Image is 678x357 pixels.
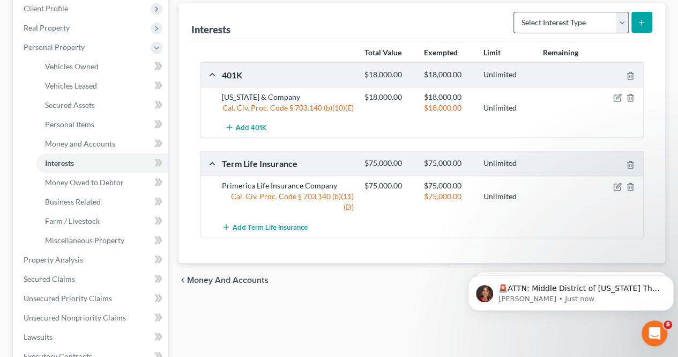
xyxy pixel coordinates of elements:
[15,269,168,289] a: Secured Claims
[36,76,168,96] a: Vehicles Leased
[217,92,359,103] div: [US_STATE] & Company
[36,173,168,192] a: Money Owed to Debtor
[464,253,678,328] iframe: Intercom notifications message
[24,4,68,13] span: Client Profile
[217,103,359,113] div: Cal. Civ. Proc. Code § 703.140 (b)(10)(E)
[419,158,478,169] div: $75,000.00
[15,250,168,269] a: Property Analysis
[419,103,478,113] div: $18,000.00
[45,81,97,90] span: Vehicles Leased
[24,332,53,341] span: Lawsuits
[15,327,168,347] a: Lawsuits
[15,308,168,327] a: Unsecured Nonpriority Claims
[478,70,538,80] div: Unlimited
[45,100,95,110] span: Secured Assets
[178,276,269,285] button: chevron_left Money and Accounts
[36,154,168,173] a: Interests
[359,70,419,80] div: $18,000.00
[24,274,75,283] span: Secured Claims
[178,276,187,285] i: chevron_left
[233,223,308,231] span: Add Term Life Insurance
[419,70,478,80] div: $18,000.00
[364,48,401,57] strong: Total Value
[222,217,308,237] button: Add Term Life Insurance
[478,158,538,169] div: Unlimited
[483,48,501,57] strong: Limit
[15,289,168,308] a: Unsecured Priority Claims
[222,118,269,137] button: Add 401K
[359,180,419,191] div: $75,000.00
[664,320,672,329] span: 8
[478,191,538,202] div: Unlimited
[36,115,168,134] a: Personal Items
[217,180,359,191] div: Primerica Life Insurance Company
[24,23,70,32] span: Real Property
[36,57,168,76] a: Vehicles Owned
[36,192,168,212] a: Business Related
[419,92,478,103] div: $18,000.00
[24,294,112,303] span: Unsecured Priority Claims
[419,191,478,202] div: $75,000.00
[45,178,124,187] span: Money Owed to Debtor
[424,48,458,57] strong: Exempted
[419,180,478,191] div: $75,000.00
[45,197,101,206] span: Business Related
[642,320,667,346] iframe: Intercom live chat
[191,23,230,36] div: Interests
[24,313,126,322] span: Unsecured Nonpriority Claims
[478,103,538,113] div: Unlimited
[24,255,83,264] span: Property Analysis
[187,276,269,285] span: Money and Accounts
[36,212,168,231] a: Farm / Livestock
[45,120,94,129] span: Personal Items
[236,123,266,132] span: Add 401K
[543,48,578,57] strong: Remaining
[217,191,359,213] div: Cal. Civ. Proc. Code § 703.140 (b)(11)(D)
[36,231,168,250] a: Miscellaneous Property
[36,96,168,115] a: Secured Assets
[45,236,124,245] span: Miscellaneous Property
[36,134,168,154] a: Money and Accounts
[45,62,99,71] span: Vehicles Owned
[217,158,359,169] div: Term Life Insurance
[217,69,359,81] div: 401K
[24,42,85,52] span: Personal Property
[359,158,419,169] div: $75,000.00
[45,158,74,167] span: Interests
[359,92,419,103] div: $18,000.00
[45,216,100,225] span: Farm / Livestock
[45,139,115,148] span: Money and Accounts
